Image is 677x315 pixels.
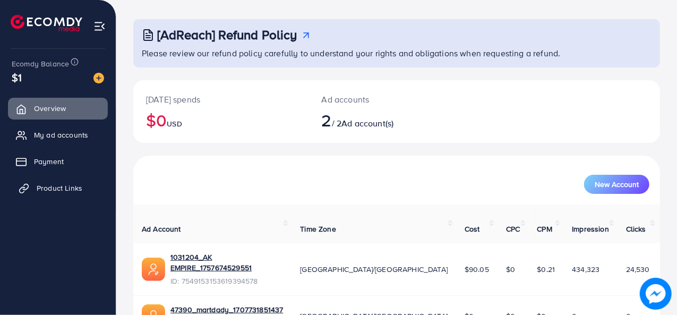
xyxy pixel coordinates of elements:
[157,27,297,42] h3: [AdReach] Refund Policy
[572,264,599,275] span: 434,323
[146,110,296,130] h2: $0
[506,224,520,234] span: CPC
[626,224,646,234] span: Clicks
[142,258,165,281] img: ic-ads-acc.e4c84228.svg
[170,276,283,286] span: ID: 7549153153619394578
[146,93,296,106] p: [DATE] spends
[537,224,552,234] span: CPM
[341,117,393,129] span: Ad account(s)
[572,224,609,234] span: Impression
[11,15,82,31] img: logo
[322,93,428,106] p: Ad accounts
[640,278,672,310] img: image
[142,47,654,59] p: Please review our refund policy carefully to understand your rights and obligations when requesti...
[93,73,104,83] img: image
[34,130,88,140] span: My ad accounts
[506,264,515,275] span: $0
[34,156,64,167] span: Payment
[93,20,106,32] img: menu
[12,70,22,85] span: $1
[8,151,108,172] a: Payment
[34,103,66,114] span: Overview
[300,224,336,234] span: Time Zone
[142,224,181,234] span: Ad Account
[584,175,649,194] button: New Account
[322,108,332,132] span: 2
[300,264,448,275] span: [GEOGRAPHIC_DATA]/[GEOGRAPHIC_DATA]
[8,124,108,146] a: My ad accounts
[595,181,639,188] span: New Account
[167,118,182,129] span: USD
[626,264,650,275] span: 24,530
[37,183,82,193] span: Product Links
[537,264,555,275] span: $0.21
[170,304,283,315] a: 47390_martdady_1707731851437
[170,252,283,274] a: 1031204_AK EMPIRE_1757674529551
[465,264,489,275] span: $90.05
[8,98,108,119] a: Overview
[322,110,428,130] h2: / 2
[12,58,69,69] span: Ecomdy Balance
[465,224,480,234] span: Cost
[8,177,108,199] a: Product Links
